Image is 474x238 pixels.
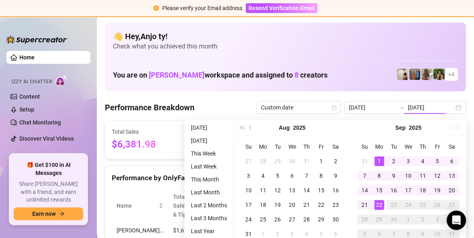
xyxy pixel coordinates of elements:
span: calendar [332,105,336,110]
span: Custom date [261,101,336,114]
span: $6,381.98 [112,137,184,152]
a: Chat Monitoring [19,119,61,126]
span: Total Sales [112,127,184,136]
span: 1060 [204,137,276,152]
span: 9 % [274,226,287,235]
span: Active Chats [204,127,276,136]
span: Chat Conversion [274,201,326,210]
span: 4564 [296,137,368,152]
span: arrow-right [59,211,65,217]
span: swap-right [398,104,405,111]
th: Name [112,189,168,223]
button: Earn nowarrow-right [14,207,83,220]
h4: 👋 Hey, Anjo ty ! [113,31,458,42]
span: to [398,104,405,111]
div: Est. Hours Worked [208,192,228,219]
h1: You are on workspace and assigned to creators [113,71,328,80]
span: 8 [294,71,299,79]
img: logo-BBDzfeDw.svg [6,36,67,44]
img: Ralphy [397,69,408,80]
input: Start date [349,103,395,112]
span: 🎁 Get $100 in AI Messages [14,161,83,177]
img: AI Chatter [55,75,68,86]
div: Please verify your Email address [162,4,242,13]
input: End date [408,103,454,112]
div: Open Intercom Messenger [447,211,466,230]
span: Name [117,201,157,210]
th: Sales / Hour [239,189,269,223]
span: Sales / Hour [244,192,258,219]
h4: Performance Breakdown [105,102,194,113]
span: Resend Verification Email [248,5,315,11]
span: Earn now [32,211,56,217]
a: Home [19,54,35,61]
span: Messages Sent [296,127,368,136]
img: Nathaniel [433,69,445,80]
span: + 4 [448,70,455,79]
span: Izzy AI Chatter [11,78,52,86]
span: Check what you achieved this month [113,42,458,51]
a: Content [19,93,40,100]
a: Setup [19,106,34,113]
img: Wayne [409,69,420,80]
th: Chat Conversion [269,189,338,223]
div: Sales by OnlyFans Creator [357,173,459,183]
span: Total Sales & Tips [173,192,192,219]
img: Nathaniel [421,69,432,80]
div: Performance by OnlyFans Creator [112,173,336,183]
span: [PERSON_NAME] [149,71,205,79]
span: exclamation-circle [153,5,159,11]
th: Total Sales & Tips [168,189,203,223]
a: Discover Viral Videos [19,135,74,142]
button: Resend Verification Email [246,3,317,13]
span: Share [PERSON_NAME] with a friend, and earn unlimited rewards [14,180,83,204]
